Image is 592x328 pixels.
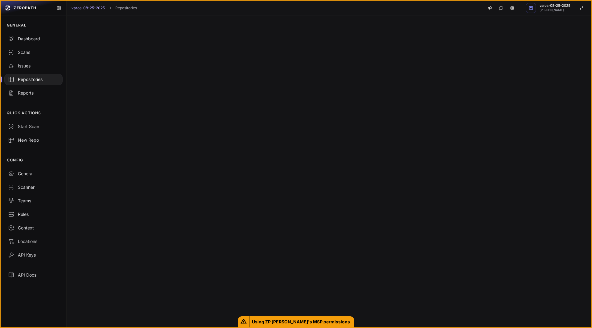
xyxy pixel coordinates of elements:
a: Scanner [1,180,66,194]
div: API Docs [8,272,59,278]
div: Scanner [8,184,59,190]
div: General [8,171,59,177]
p: GENERAL [7,23,27,28]
span: [PERSON_NAME] [540,9,570,12]
div: Rules [8,211,59,217]
button: Start Scan [1,120,66,133]
a: Locations [1,235,66,248]
span: ZEROPATH [14,6,36,10]
a: Repositories [1,73,66,86]
a: ZEROPATH [3,3,51,13]
div: Locations [8,238,59,245]
a: New Repo [1,133,66,147]
svg: chevron right, [108,6,112,10]
div: Scans [8,49,59,55]
p: CONFIG [7,158,23,163]
div: Start Scan [8,124,59,130]
div: New Repo [8,137,59,143]
a: varos-08-25-2025 [72,6,105,10]
a: General [1,167,66,180]
a: Reports [1,86,66,100]
a: API Keys [1,248,66,262]
div: Dashboard [8,36,59,42]
span: Using ZP [PERSON_NAME]'s MSP permissions [249,316,354,327]
a: Scans [1,46,66,59]
div: Reports [8,90,59,96]
a: Issues [1,59,66,73]
div: Repositories [8,76,59,83]
div: Teams [8,198,59,204]
div: Issues [8,63,59,69]
a: API Docs [1,268,66,282]
nav: breadcrumb [72,6,137,10]
div: Context [8,225,59,231]
span: varos-08-25-2025 [540,4,570,7]
button: varos-08-25-2025 [PERSON_NAME] [522,1,591,15]
p: QUICK ACTIONS [7,111,41,115]
a: Repositories [115,6,137,10]
a: Rules [1,208,66,221]
a: Teams [1,194,66,208]
div: API Keys [8,252,59,258]
a: Context [1,221,66,235]
a: Dashboard [1,32,66,46]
